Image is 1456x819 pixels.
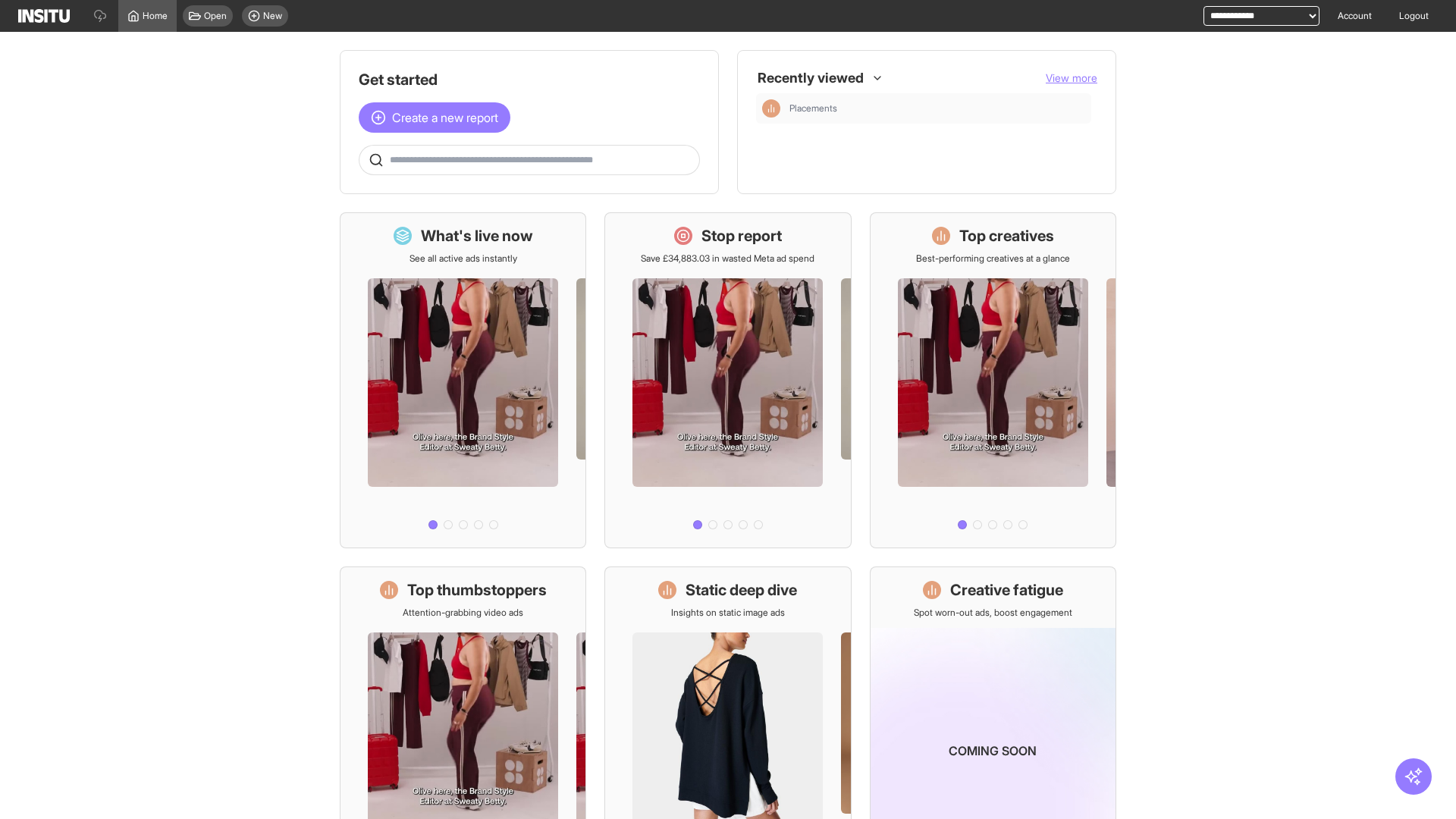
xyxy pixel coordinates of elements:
[870,212,1116,548] a: Top creativesBest-performing creatives at a glance
[403,607,523,619] p: Attention-grabbing video ads
[641,253,814,265] p: Save £34,883.03 in wasted Meta ad spend
[340,212,586,548] a: What's live nowSee all active ads instantly
[1046,71,1097,84] span: View more
[143,10,168,22] span: Home
[18,9,70,23] img: Logo
[671,607,785,619] p: Insights on static image ads
[392,108,498,127] span: Create a new report
[1046,71,1097,86] button: View more
[359,69,700,90] h1: Get started
[421,225,533,246] h1: What's live now
[604,212,851,548] a: Stop reportSave £34,883.03 in wasted Meta ad spend
[701,225,782,246] h1: Stop report
[762,99,780,118] div: Insights
[407,579,547,601] h1: Top thumbstoppers
[686,579,797,601] h1: Static deep dive
[204,10,227,22] span: Open
[959,225,1054,246] h1: Top creatives
[359,102,510,133] button: Create a new report
[789,102,837,115] span: Placements
[409,253,517,265] p: See all active ads instantly
[789,102,1085,115] span: Placements
[916,253,1070,265] p: Best-performing creatives at a glance
[263,10,282,22] span: New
